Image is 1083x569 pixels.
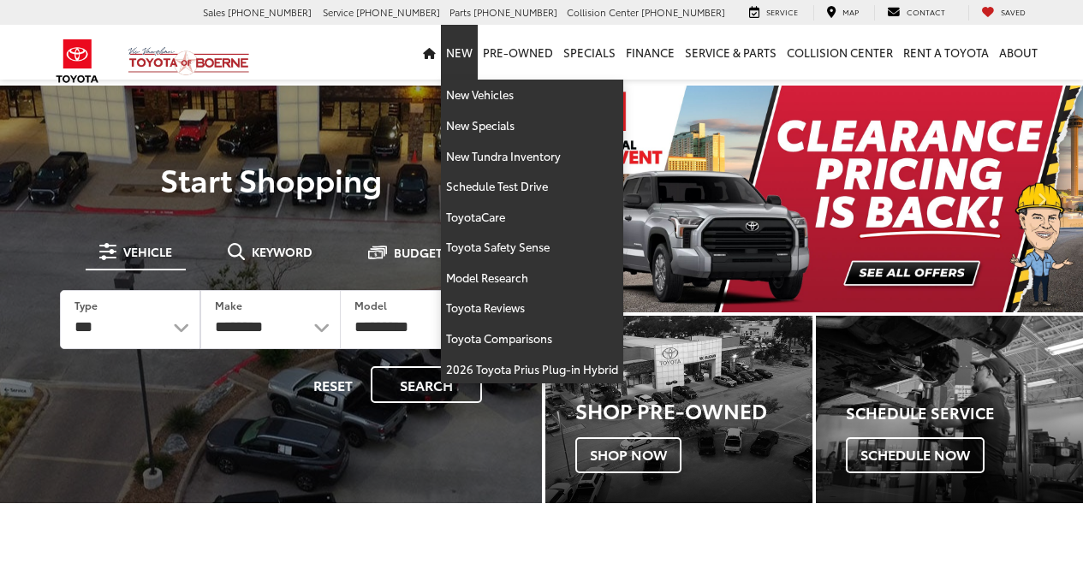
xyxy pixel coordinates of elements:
a: My Saved Vehicles [968,5,1038,21]
label: Type [74,298,98,312]
label: Make [215,298,242,312]
div: Toyota [816,316,1083,503]
span: [PHONE_NUMBER] [473,5,557,19]
a: Contact [874,5,958,21]
span: Keyword [252,246,312,258]
span: Map [842,6,859,17]
a: Map [813,5,872,21]
a: Pre-Owned [478,25,558,80]
span: Shop Now [575,437,681,473]
span: Saved [1001,6,1026,17]
span: Sales [203,5,225,19]
span: [PHONE_NUMBER] [356,5,440,19]
a: Home [418,25,441,80]
span: Schedule Now [846,437,985,473]
a: About [994,25,1043,80]
span: Collision Center [567,5,639,19]
div: Toyota [545,316,812,503]
a: Toyota Safety Sense [441,232,623,263]
span: Budget [394,246,443,258]
button: Search [371,366,482,403]
span: [PHONE_NUMBER] [641,5,725,19]
a: Finance [621,25,680,80]
span: Vehicle [123,246,172,258]
span: Service [323,5,354,19]
a: New Tundra Inventory [441,141,623,172]
a: Toyota Reviews [441,293,623,323]
a: Schedule Test Drive [441,171,623,202]
a: Specials [558,25,621,80]
a: Service [736,5,811,21]
a: New [441,25,478,80]
span: Contact [907,6,945,17]
a: ToyotaCare [441,202,623,233]
a: Schedule Service Schedule Now [816,316,1083,503]
button: Reset [299,366,367,403]
label: Model [354,298,387,312]
span: Parts [449,5,471,19]
a: Service & Parts: Opens in a new tab [680,25,782,80]
h4: Schedule Service [846,405,1083,422]
a: Collision Center [782,25,898,80]
a: 2026 Toyota Prius Plug-in Hybrid [441,354,623,384]
a: Toyota Comparisons [441,323,623,354]
a: New Vehicles [441,80,623,110]
span: Service [766,6,798,17]
img: Vic Vaughan Toyota of Boerne [128,46,250,76]
a: New Specials [441,110,623,141]
p: Start Shopping [36,162,506,196]
a: Model Research [441,263,623,293]
img: Toyota [45,33,110,89]
button: Click to view next picture. [1003,120,1083,278]
span: [PHONE_NUMBER] [228,5,312,19]
a: Shop Pre-Owned Shop Now [545,316,812,503]
a: Rent a Toyota [898,25,994,80]
h3: Shop Pre-Owned [575,399,812,421]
